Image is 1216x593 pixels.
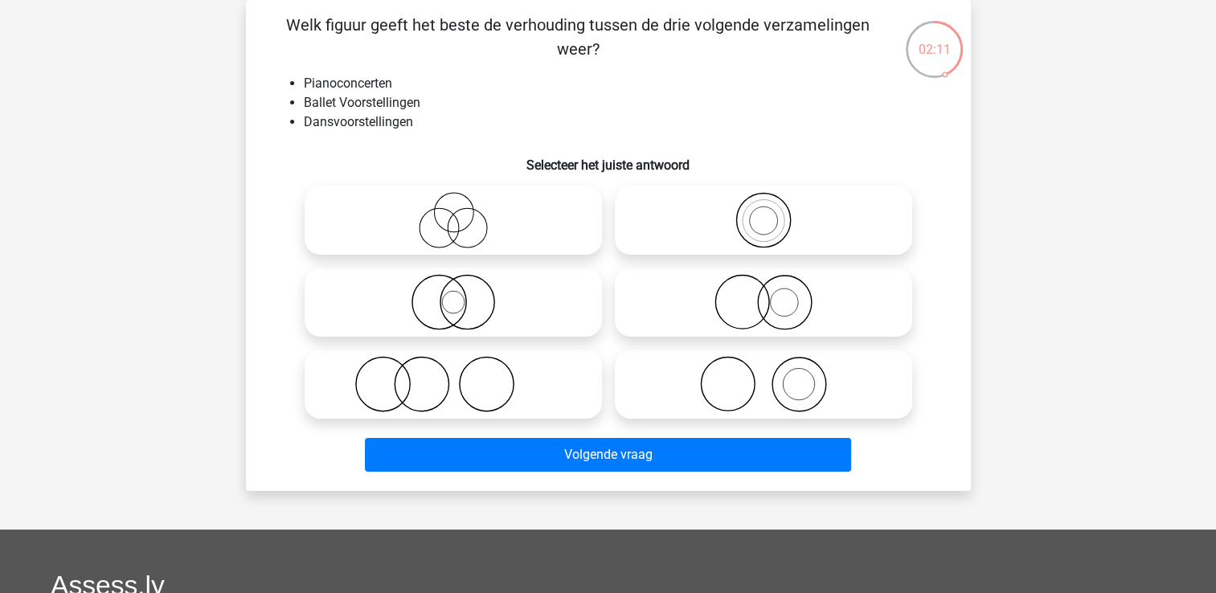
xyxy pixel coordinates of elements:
[304,112,945,132] li: Dansvoorstellingen
[365,438,851,472] button: Volgende vraag
[272,145,945,173] h6: Selecteer het juiste antwoord
[304,74,945,93] li: Pianoconcerten
[304,93,945,112] li: Ballet Voorstellingen
[904,19,964,59] div: 02:11
[272,13,885,61] p: Welk figuur geeft het beste de verhouding tussen de drie volgende verzamelingen weer?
